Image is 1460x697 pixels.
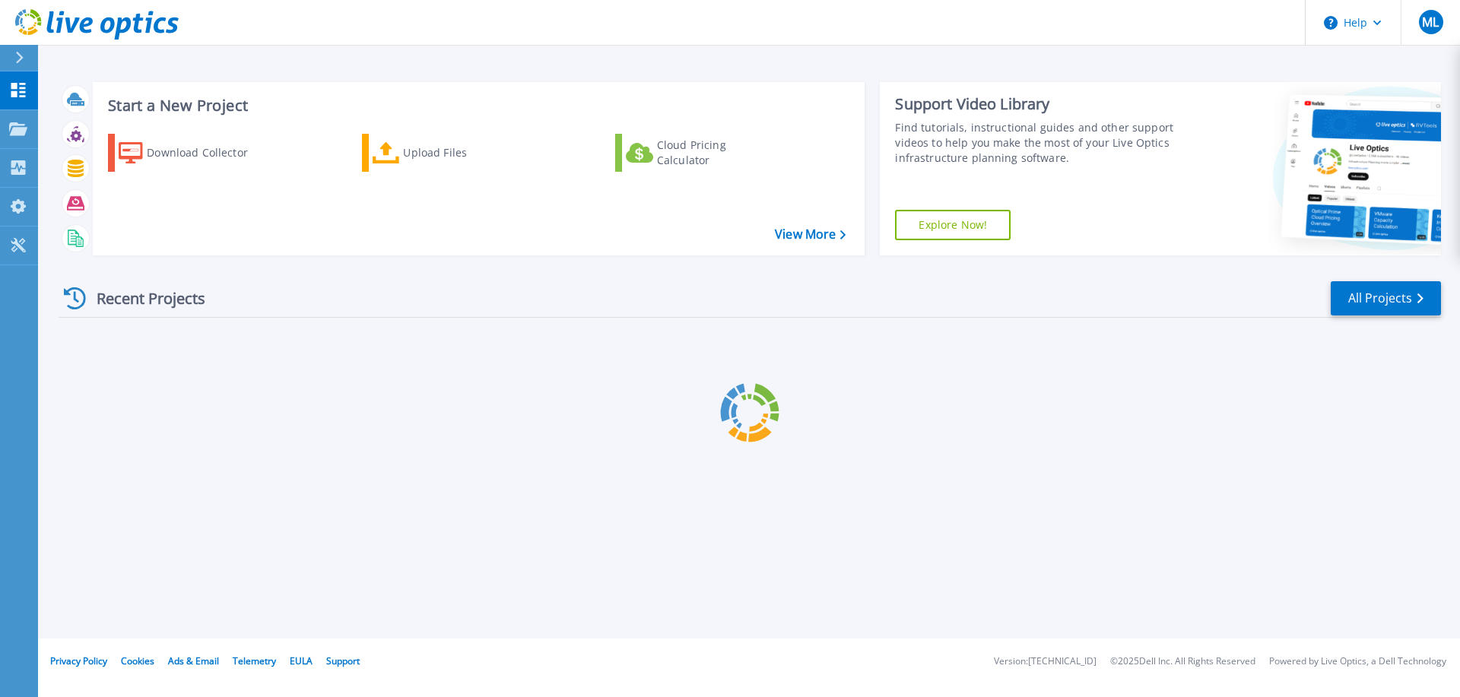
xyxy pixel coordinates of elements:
a: EULA [290,654,313,667]
a: Download Collector [108,134,278,172]
a: Support [326,654,360,667]
a: Telemetry [233,654,276,667]
div: Find tutorials, instructional guides and other support videos to help you make the most of your L... [895,120,1181,166]
div: Upload Files [403,138,525,168]
a: Upload Files [362,134,532,172]
div: Support Video Library [895,94,1181,114]
a: Explore Now! [895,210,1011,240]
div: Recent Projects [59,280,226,317]
li: © 2025 Dell Inc. All Rights Reserved [1110,657,1255,667]
a: Privacy Policy [50,654,107,667]
a: All Projects [1331,281,1441,315]
div: Cloud Pricing Calculator [657,138,779,168]
a: Ads & Email [168,654,219,667]
li: Powered by Live Optics, a Dell Technology [1269,657,1446,667]
a: Cookies [121,654,154,667]
span: ML [1422,16,1439,28]
h3: Start a New Project [108,97,846,114]
li: Version: [TECHNICAL_ID] [994,657,1097,667]
a: Cloud Pricing Calculator [615,134,785,172]
div: Download Collector [147,138,268,168]
a: View More [775,227,846,242]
